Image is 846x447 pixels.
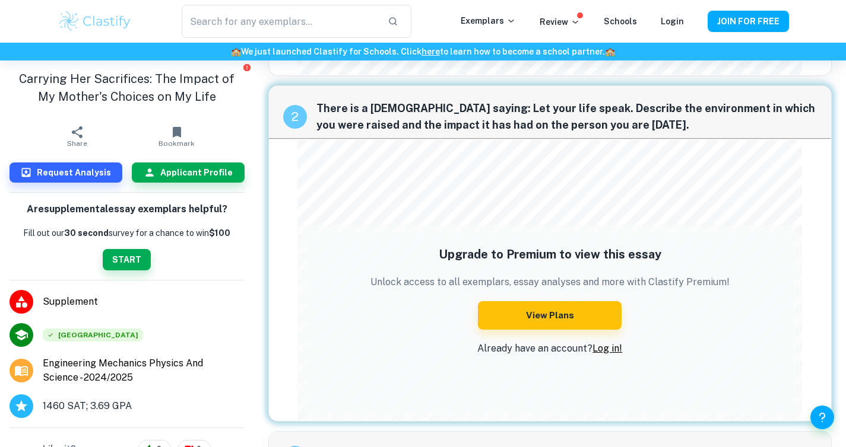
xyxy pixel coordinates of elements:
[661,17,684,26] a: Login
[370,245,730,263] h5: Upgrade to Premium to view this essay
[127,120,227,153] button: Bookmark
[810,406,834,429] button: Help and Feedback
[43,328,143,341] div: Accepted: Dartmouth College
[67,139,87,148] span: Share
[64,228,109,238] b: 30 second
[43,295,245,309] span: Supplement
[9,162,122,183] button: Request Analysis
[478,301,622,330] button: View Plans
[605,47,615,56] span: 🏫
[103,249,151,270] button: START
[209,228,230,238] strong: $100
[27,202,227,217] h6: Are supplemental essay exemplars helpful?
[43,328,143,341] span: [GEOGRAPHIC_DATA]
[540,15,580,28] p: Review
[231,47,241,56] span: 🏫
[422,47,440,56] a: here
[370,275,730,289] p: Unlock access to all exemplars, essay analyses and more with Clastify Premium!
[182,5,378,38] input: Search for any exemplars...
[132,162,245,183] button: Applicant Profile
[708,11,789,32] button: JOIN FOR FREE
[283,105,307,129] div: recipe
[23,226,230,240] p: Fill out our survey for a chance to win
[9,70,245,106] h1: Carrying Her Sacrifices: The Impact of My Mother's Choices on My Life
[592,343,622,354] a: Log in!
[37,166,111,179] h6: Request Analysis
[43,356,245,385] a: Major and Application Year
[27,120,127,153] button: Share
[2,45,844,58] h6: We just launched Clastify for Schools. Click to learn how to become a school partner.
[43,399,132,413] span: 1460 SAT; 3.69 GPA
[461,14,516,27] p: Exemplars
[370,341,730,356] p: Already have an account?
[58,9,133,33] img: Clastify logo
[243,63,252,72] button: Report issue
[316,100,818,133] span: There is a [DEMOGRAPHIC_DATA] saying: Let your life speak. Describe the environment in which you ...
[43,356,235,385] span: Engineering Mechanics Physics And Science - 2024/2025
[159,139,195,148] span: Bookmark
[160,166,233,179] h6: Applicant Profile
[604,17,637,26] a: Schools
